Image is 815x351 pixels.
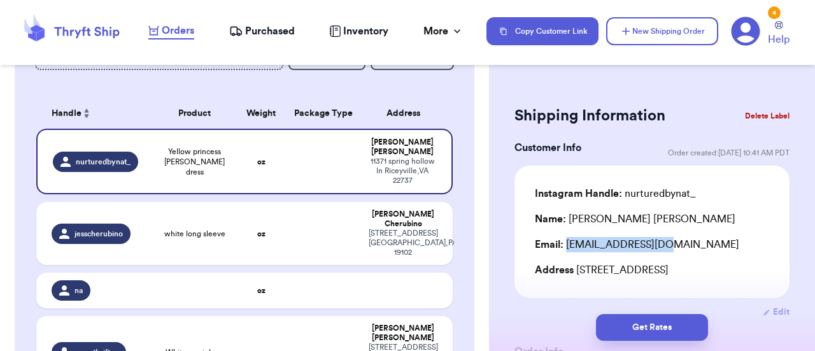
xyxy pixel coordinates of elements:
span: nurturedbynat_ [76,157,131,167]
a: Purchased [229,24,295,39]
span: Address [535,265,574,275]
div: [PERSON_NAME] [PERSON_NAME] [369,324,437,343]
span: Yellow princess [PERSON_NAME] dress [160,147,229,177]
th: Address [361,98,453,129]
span: Email: [535,240,563,250]
div: [PERSON_NAME] Cherubino [369,210,437,229]
span: jesscherubino [74,229,123,239]
span: Name: [535,214,566,224]
button: Get Rates [596,314,708,341]
span: Instagram Handle: [535,189,622,199]
div: [EMAIL_ADDRESS][DOMAIN_NAME] [535,237,769,252]
span: Handle [52,107,81,120]
span: na [74,285,83,296]
div: nurturedbynat_ [535,186,696,201]
div: [PERSON_NAME] [PERSON_NAME] [535,211,735,227]
th: Product [153,98,236,129]
div: 4 [768,6,781,19]
h3: Customer Info [514,140,581,155]
span: Orders [162,23,194,38]
a: Orders [148,23,194,39]
th: Package Type [286,98,361,129]
a: 4 [731,17,760,46]
strong: oz [257,158,266,166]
div: [PERSON_NAME] [PERSON_NAME] [369,138,436,157]
span: white long sleeve [164,229,225,239]
span: Inventory [343,24,388,39]
button: Delete Label [740,102,795,130]
h2: Shipping Information [514,106,665,126]
a: Help [768,21,790,47]
button: New Shipping Order [606,17,718,45]
div: [STREET_ADDRESS] [GEOGRAPHIC_DATA] , PA 19102 [369,229,437,257]
span: Purchased [245,24,295,39]
div: More [423,24,464,39]
strong: oz [257,230,266,238]
th: Weight [236,98,286,129]
strong: oz [257,287,266,294]
span: Help [768,32,790,47]
div: 11371 spring hollow ln Riceyville , VA 22737 [369,157,436,185]
button: Sort ascending [81,106,92,121]
a: Inventory [329,24,388,39]
button: Copy Customer Link [486,17,599,45]
div: [STREET_ADDRESS] [535,262,769,278]
span: Order created: [DATE] 10:41 AM PDT [668,148,790,158]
